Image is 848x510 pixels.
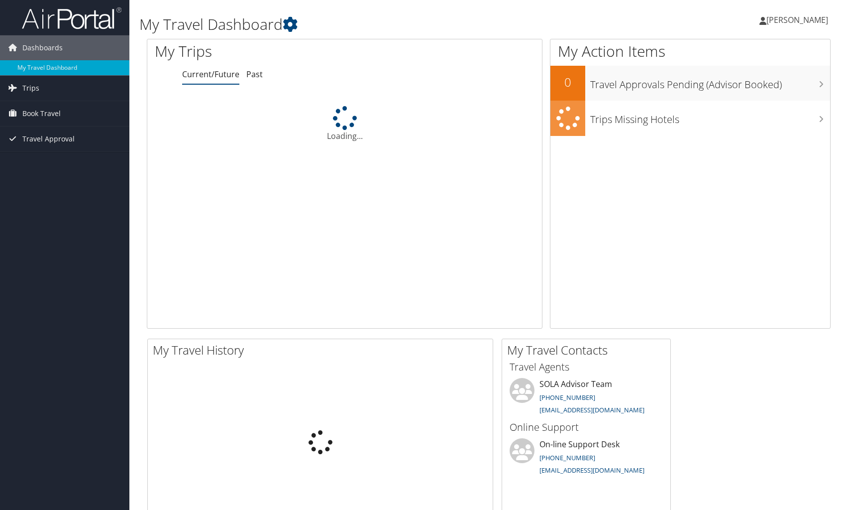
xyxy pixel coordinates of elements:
[22,6,121,30] img: airportal-logo.png
[22,127,75,151] span: Travel Approval
[510,360,663,374] h3: Travel Agents
[153,342,493,359] h2: My Travel History
[505,378,668,419] li: SOLA Advisor Team
[155,41,370,62] h1: My Trips
[505,438,668,479] li: On-line Support Desk
[22,101,61,126] span: Book Travel
[539,453,595,462] a: [PHONE_NUMBER]
[550,66,830,101] a: 0Travel Approvals Pending (Advisor Booked)
[759,5,838,35] a: [PERSON_NAME]
[766,14,828,25] span: [PERSON_NAME]
[539,466,644,475] a: [EMAIL_ADDRESS][DOMAIN_NAME]
[246,69,263,80] a: Past
[139,14,605,35] h1: My Travel Dashboard
[510,420,663,434] h3: Online Support
[182,69,239,80] a: Current/Future
[590,73,830,92] h3: Travel Approvals Pending (Advisor Booked)
[550,101,830,136] a: Trips Missing Hotels
[550,41,830,62] h1: My Action Items
[590,108,830,127] h3: Trips Missing Hotels
[539,393,595,402] a: [PHONE_NUMBER]
[507,342,670,359] h2: My Travel Contacts
[539,405,644,414] a: [EMAIL_ADDRESS][DOMAIN_NAME]
[22,76,39,101] span: Trips
[550,74,585,91] h2: 0
[147,106,542,142] div: Loading...
[22,35,63,60] span: Dashboards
